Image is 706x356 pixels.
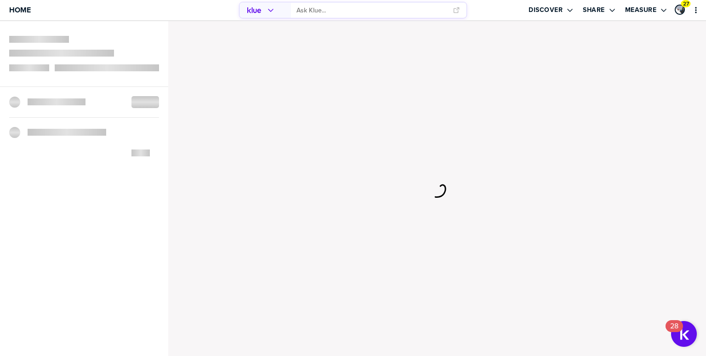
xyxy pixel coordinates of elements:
[676,6,684,14] img: 80f7c9fa3b1e01c4e88e1d678b39c264-sml.png
[296,3,447,18] input: Ask Klue...
[670,326,678,338] div: 28
[9,6,31,14] span: Home
[674,4,686,16] a: Edit Profile
[683,0,689,7] span: 27
[625,6,657,14] label: Measure
[583,6,605,14] label: Share
[675,5,685,15] div: Peter Craigen
[671,321,697,347] button: Open Resource Center, 28 new notifications
[529,6,563,14] label: Discover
